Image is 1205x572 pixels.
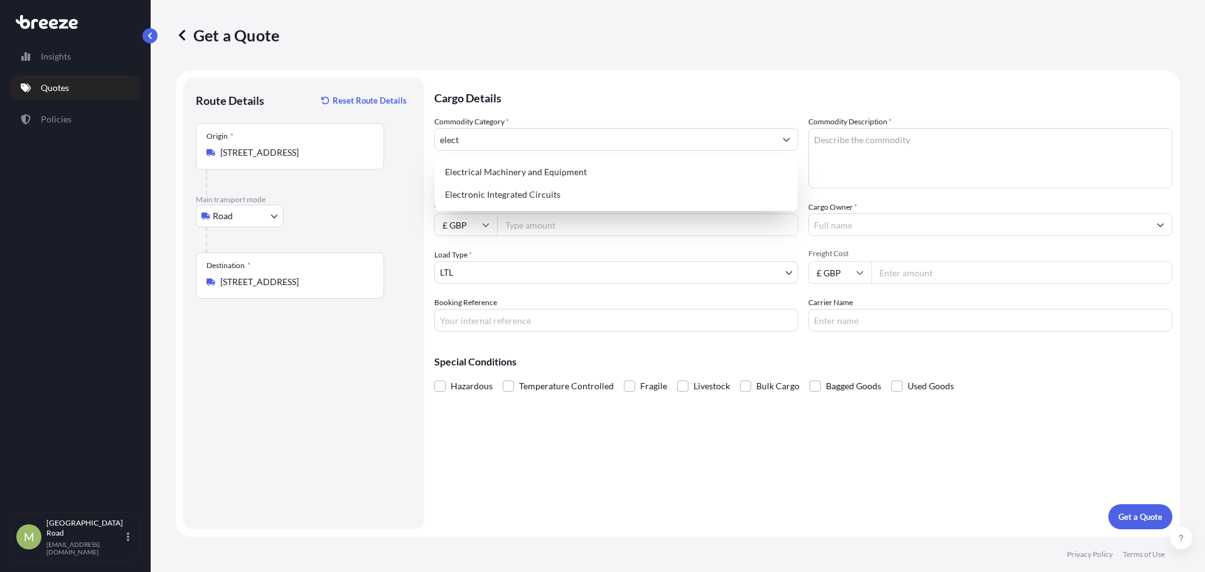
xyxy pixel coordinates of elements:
[434,116,509,128] label: Commodity Category
[41,82,69,94] p: Quotes
[756,377,800,396] span: Bulk Cargo
[434,296,497,309] label: Booking Reference
[808,201,857,213] label: Cargo Owner
[440,183,793,206] div: Electronic Integrated Circuits
[220,146,368,159] input: Origin
[775,128,798,151] button: Show suggestions
[908,377,954,396] span: Used Goods
[11,75,140,100] a: Quotes
[196,93,264,108] p: Route Details
[196,205,284,227] button: Select transport
[497,213,798,236] input: Type amount
[206,131,233,141] div: Origin
[809,213,1149,236] input: Full name
[46,541,124,556] p: [EMAIL_ADDRESS][DOMAIN_NAME]
[440,266,453,279] span: LTL
[694,377,730,396] span: Livestock
[213,210,233,222] span: Road
[196,195,412,205] p: Main transport mode
[333,94,407,107] p: Reset Route Details
[434,261,798,284] button: LTL
[11,107,140,132] a: Policies
[434,357,1172,367] p: Special Conditions
[871,261,1172,284] input: Enter amount
[1118,510,1162,523] p: Get a Quote
[435,128,775,151] input: Select a commodity type
[440,161,793,206] div: Suggestions
[1149,213,1172,236] button: Show suggestions
[640,377,667,396] span: Fragile
[434,78,1172,116] p: Cargo Details
[440,161,793,183] div: Electrical Machinery and Equipment
[451,377,493,396] span: Hazardous
[176,25,279,45] p: Get a Quote
[808,296,853,309] label: Carrier Name
[11,44,140,69] a: Insights
[434,201,798,211] span: Commodity Value
[46,518,124,538] p: [GEOGRAPHIC_DATA] Road
[220,276,368,288] input: Destination
[808,116,892,128] label: Commodity Description
[826,377,881,396] span: Bagged Goods
[519,377,614,396] span: Temperature Controlled
[434,309,798,332] input: Your internal reference
[1108,504,1172,529] button: Get a Quote
[206,261,250,271] div: Destination
[24,531,35,543] span: M
[1067,549,1113,559] a: Privacy Policy
[434,249,472,261] span: Load Type
[808,249,1172,259] span: Freight Cost
[1123,549,1165,559] a: Terms of Use
[41,113,72,126] p: Policies
[315,90,412,111] button: Reset Route Details
[808,309,1172,332] input: Enter name
[41,50,71,63] p: Insights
